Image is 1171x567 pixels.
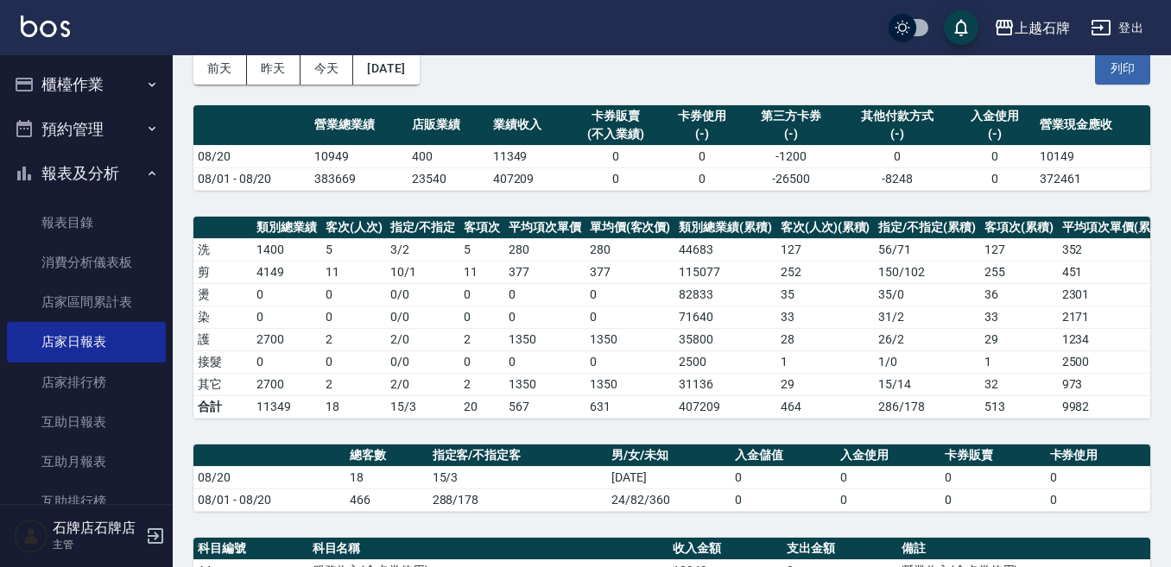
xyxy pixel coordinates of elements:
[776,328,875,350] td: 28
[247,53,301,85] button: 昨天
[308,538,668,560] th: 科目名稱
[504,261,585,283] td: 377
[955,167,1035,190] td: 0
[193,105,1150,191] table: a dense table
[459,217,504,239] th: 客項次
[674,238,776,261] td: 44683
[776,217,875,239] th: 客次(人次)(累積)
[607,466,731,488] td: [DATE]
[944,10,978,45] button: save
[776,395,875,418] td: 464
[428,444,608,467] th: 指定客/不指定客
[408,105,488,146] th: 店販業績
[7,282,166,322] a: 店家區間累計表
[782,538,897,560] th: 支出金額
[7,442,166,482] a: 互助月報表
[193,167,310,190] td: 08/01 - 08/20
[840,167,955,190] td: -8248
[674,306,776,328] td: 71640
[252,261,321,283] td: 4149
[573,125,657,143] div: (不入業績)
[408,145,488,167] td: 400
[310,105,408,146] th: 營業總業績
[980,350,1058,373] td: 1
[310,145,408,167] td: 10949
[1035,167,1150,190] td: 372461
[7,362,166,402] a: 店家排行榜
[674,261,776,283] td: 115077
[674,395,776,418] td: 407209
[955,145,1035,167] td: 0
[386,283,459,306] td: 0 / 0
[504,373,585,395] td: 1350
[845,125,951,143] div: (-)
[897,538,1150,560] th: 備註
[980,217,1058,239] th: 客項次(累積)
[14,519,48,553] img: Person
[193,444,1150,512] table: a dense table
[459,261,504,283] td: 11
[252,395,321,418] td: 11349
[252,283,321,306] td: 0
[585,306,675,328] td: 0
[585,395,675,418] td: 631
[489,167,569,190] td: 407209
[459,328,504,350] td: 2
[980,261,1058,283] td: 255
[386,350,459,373] td: 0 / 0
[7,62,166,107] button: 櫃檯作業
[585,283,675,306] td: 0
[980,283,1058,306] td: 36
[607,488,731,511] td: 24/82/360
[252,306,321,328] td: 0
[1046,488,1150,511] td: 0
[987,10,1077,46] button: 上越石牌
[747,125,836,143] div: (-)
[321,373,387,395] td: 2
[7,107,166,152] button: 預約管理
[408,167,488,190] td: 23540
[193,350,252,373] td: 接髮
[489,145,569,167] td: 11349
[53,520,141,537] h5: 石牌店石牌店
[776,283,875,306] td: 35
[7,482,166,521] a: 互助排行榜
[252,328,321,350] td: 2700
[504,395,585,418] td: 567
[386,373,459,395] td: 2 / 0
[674,328,776,350] td: 35800
[310,167,408,190] td: 383669
[1046,466,1150,488] td: 0
[193,283,252,306] td: 燙
[874,217,980,239] th: 指定/不指定(累積)
[7,151,166,196] button: 報表及分析
[1035,145,1150,167] td: 10149
[428,466,608,488] td: 15/3
[940,466,1045,488] td: 0
[321,306,387,328] td: 0
[459,238,504,261] td: 5
[301,53,354,85] button: 今天
[504,306,585,328] td: 0
[607,444,731,467] th: 男/女/未知
[459,306,504,328] td: 0
[674,350,776,373] td: 2500
[836,488,940,511] td: 0
[874,261,980,283] td: 150 / 102
[1035,105,1150,146] th: 營業現金應收
[585,238,675,261] td: 280
[504,350,585,373] td: 0
[386,328,459,350] td: 2 / 0
[193,395,252,418] td: 合計
[193,373,252,395] td: 其它
[573,107,657,125] div: 卡券販賣
[980,306,1058,328] td: 33
[980,373,1058,395] td: 32
[874,328,980,350] td: 26 / 2
[980,395,1058,418] td: 513
[980,328,1058,350] td: 29
[959,125,1031,143] div: (-)
[668,538,783,560] th: 收入金額
[193,261,252,283] td: 剪
[585,261,675,283] td: 377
